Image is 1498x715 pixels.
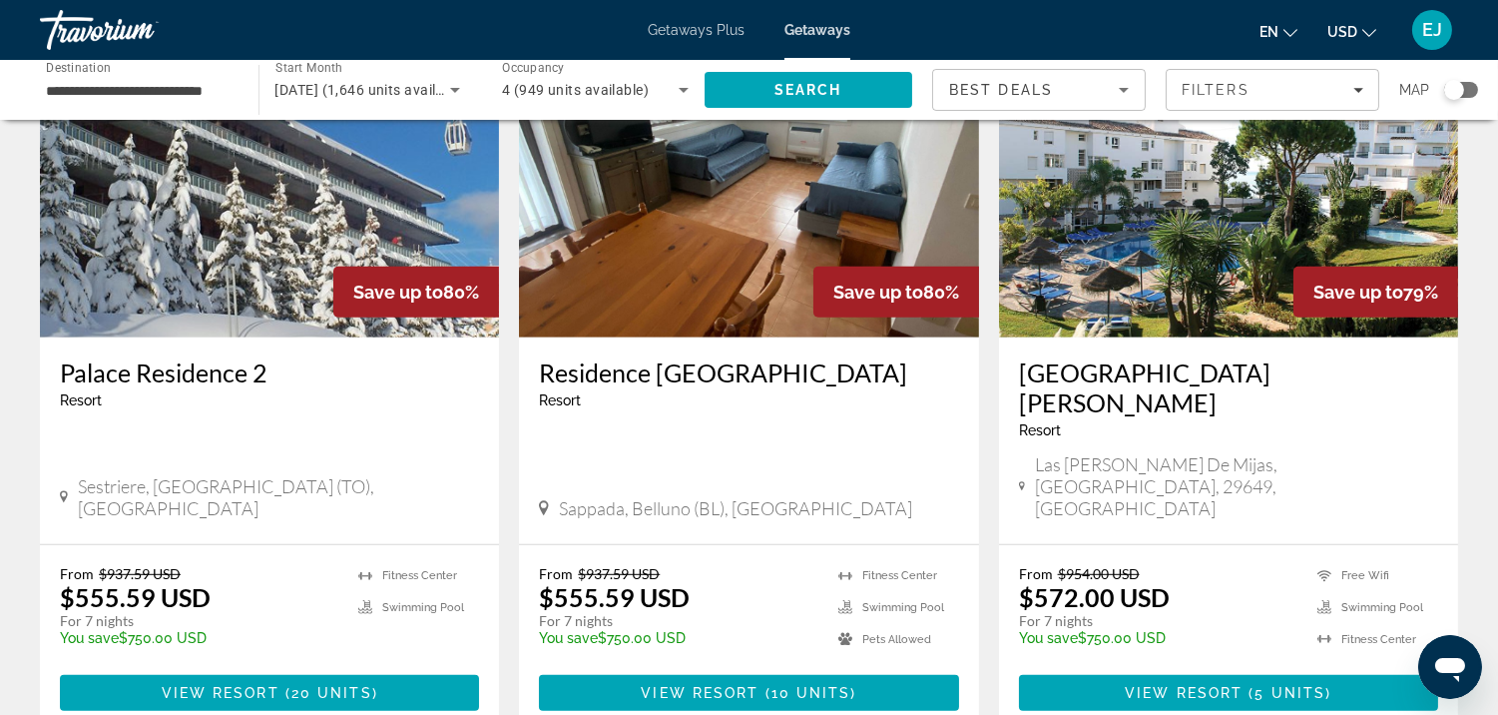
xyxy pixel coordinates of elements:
span: $937.59 USD [99,565,181,582]
span: $954.00 USD [1058,565,1140,582]
mat-select: Sort by [949,78,1129,102]
button: View Resort(10 units) [539,675,958,711]
span: Save up to [833,282,923,303]
span: 10 units [771,685,851,701]
button: Filters [1166,69,1379,111]
span: Map [1399,76,1429,104]
span: Destination [46,61,111,75]
span: You save [1019,630,1078,646]
img: Ramada Hotel & Suites - Marina Dorada [999,18,1458,338]
button: Change currency [1327,17,1376,46]
button: View Resort(5 units) [1019,675,1438,711]
span: ( ) [758,685,856,701]
span: Fitness Center [862,569,937,582]
p: $555.59 USD [60,582,211,612]
span: Save up to [1313,282,1403,303]
span: Occupancy [502,62,565,76]
span: View Resort [1125,685,1243,701]
span: You save [60,630,119,646]
span: Fitness Center [382,569,457,582]
span: Swimming Pool [382,601,464,614]
span: $937.59 USD [578,565,660,582]
span: [DATE] (1,646 units available) [275,82,469,98]
p: $750.00 USD [60,630,338,646]
iframe: Button to launch messaging window [1418,635,1482,699]
button: User Menu [1406,9,1458,51]
span: Swimming Pool [862,601,944,614]
span: Resort [1019,422,1061,438]
button: View Resort(20 units) [60,675,479,711]
div: 80% [333,267,499,318]
span: Search [774,82,842,98]
a: Residence [GEOGRAPHIC_DATA] [539,357,958,387]
span: Resort [60,392,102,408]
p: For 7 nights [60,612,338,630]
span: 4 (949 units available) [502,82,649,98]
span: 5 units [1255,685,1326,701]
span: Las [PERSON_NAME] de Mijas, [GEOGRAPHIC_DATA], 29649, [GEOGRAPHIC_DATA] [1035,453,1438,519]
span: en [1259,24,1278,40]
span: From [539,565,573,582]
p: $750.00 USD [1019,630,1297,646]
span: USD [1327,24,1357,40]
p: $572.00 USD [1019,582,1170,612]
img: Palace Residence 2 [40,18,499,338]
p: For 7 nights [539,612,817,630]
input: Select destination [46,79,233,103]
a: Travorium [40,4,240,56]
span: Save up to [353,282,443,303]
span: Fitness Center [1341,633,1416,646]
button: Change language [1259,17,1297,46]
p: $750.00 USD [539,630,817,646]
a: [GEOGRAPHIC_DATA][PERSON_NAME] [1019,357,1438,417]
p: For 7 nights [1019,612,1297,630]
span: From [1019,565,1053,582]
p: $555.59 USD [539,582,690,612]
img: Residence Borgo al Sole [519,18,978,338]
span: You save [539,630,598,646]
span: View Resort [641,685,758,701]
span: Start Month [275,62,342,76]
span: 20 units [291,685,372,701]
span: Resort [539,392,581,408]
span: Swimming Pool [1341,601,1423,614]
span: Filters [1182,82,1249,98]
span: ( ) [279,685,378,701]
a: Palace Residence 2 [60,357,479,387]
span: Free Wifi [1341,569,1389,582]
a: Getaways Plus [648,22,745,38]
span: EJ [1422,20,1442,40]
span: Sappada, Belluno (BL), [GEOGRAPHIC_DATA] [559,497,912,519]
span: From [60,565,94,582]
span: Sestriere, [GEOGRAPHIC_DATA] (TO), [GEOGRAPHIC_DATA] [78,475,479,519]
span: ( ) [1243,685,1331,701]
div: 79% [1293,267,1458,318]
span: View Resort [162,685,279,701]
div: 80% [813,267,979,318]
button: Search [705,72,913,108]
span: Pets Allowed [862,633,931,646]
span: Best Deals [949,82,1053,98]
a: Getaways [784,22,850,38]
